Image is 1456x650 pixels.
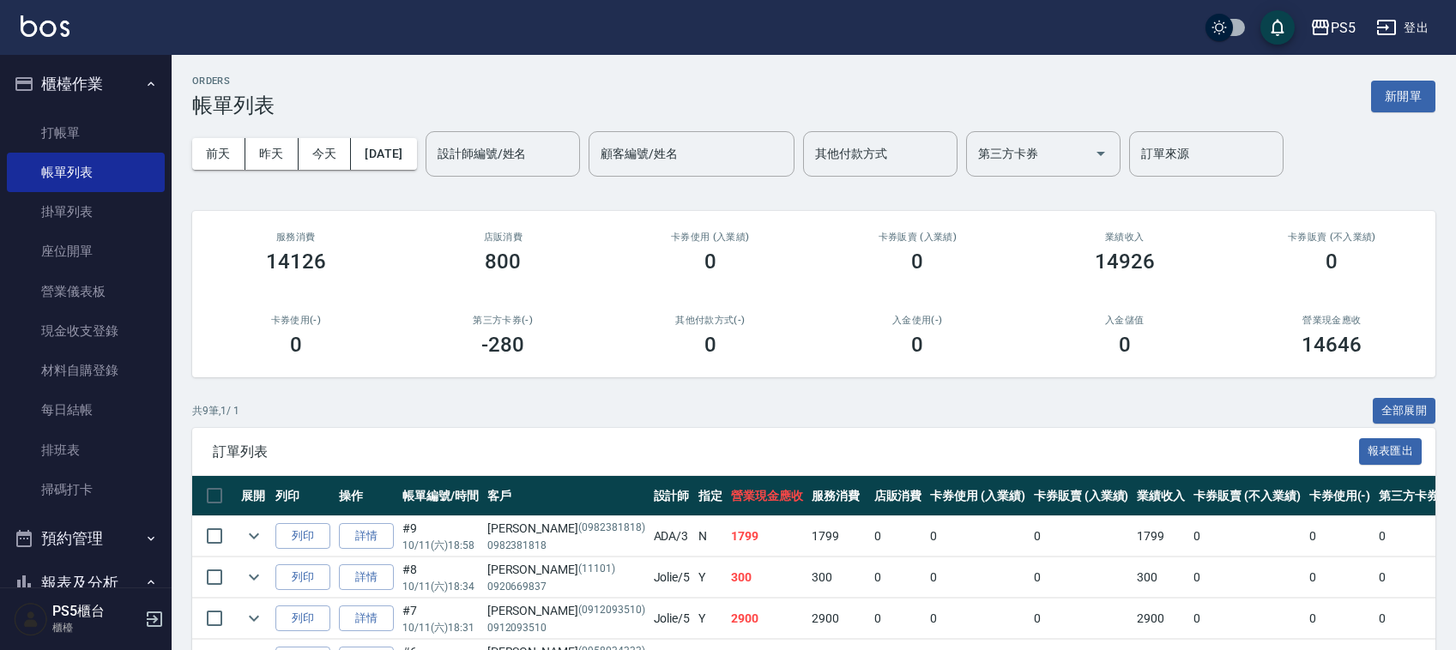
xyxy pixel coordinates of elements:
[7,430,165,470] a: 排班表
[487,602,645,620] div: [PERSON_NAME]
[299,138,352,170] button: 今天
[694,557,727,598] td: Y
[1042,315,1208,326] h2: 入金儲值
[578,602,645,620] p: (0912093510)
[398,557,483,598] td: #8
[398,516,483,557] td: #9
[487,579,645,594] p: 0920669837
[351,138,416,170] button: [DATE]
[1359,442,1423,459] a: 報表匯出
[1030,557,1133,598] td: 0
[7,272,165,311] a: 營業儀表板
[52,620,140,635] p: 櫃檯
[694,516,727,557] td: N
[487,620,645,635] p: 0912093510
[213,443,1359,460] span: 訂單列表
[241,564,267,590] button: expand row
[578,520,645,538] p: (0982381818)
[627,315,794,326] h2: 其他付款方式(-)
[420,232,587,243] h2: 店販消費
[1133,599,1189,639] td: 2900
[7,390,165,430] a: 每日結帳
[1042,232,1208,243] h2: 業績收入
[7,192,165,232] a: 掛單列表
[266,250,326,274] h3: 14126
[1302,333,1362,357] h3: 14646
[192,138,245,170] button: 前天
[1249,232,1416,243] h2: 卡券販賣 (不入業績)
[649,557,695,598] td: Jolie /5
[420,315,587,326] h2: 第三方卡券(-)
[807,557,870,598] td: 300
[807,599,870,639] td: 2900
[926,476,1030,516] th: 卡券使用 (入業績)
[649,516,695,557] td: ADA /3
[339,564,394,591] a: 詳情
[1095,250,1155,274] h3: 14926
[649,599,695,639] td: Jolie /5
[1119,333,1131,357] h3: 0
[7,516,165,561] button: 預約管理
[7,351,165,390] a: 材料自購登錄
[402,538,479,553] p: 10/11 (六) 18:58
[727,557,807,598] td: 300
[275,605,330,632] button: 列印
[339,523,394,550] a: 詳情
[1133,516,1189,557] td: 1799
[807,516,870,557] td: 1799
[1371,81,1435,112] button: 新開單
[192,93,275,117] h3: 帳單列表
[1030,516,1133,557] td: 0
[485,250,521,274] h3: 800
[1189,476,1304,516] th: 卡券販賣 (不入業績)
[245,138,299,170] button: 昨天
[1189,557,1304,598] td: 0
[290,333,302,357] h3: 0
[339,605,394,632] a: 詳情
[727,599,807,639] td: 2900
[52,603,140,620] h5: PS5櫃台
[213,315,379,326] h2: 卡券使用(-)
[14,602,48,636] img: Person
[1331,17,1356,39] div: PS5
[835,232,1001,243] h2: 卡券販賣 (入業績)
[398,599,483,639] td: #7
[911,250,923,274] h3: 0
[704,250,716,274] h3: 0
[7,62,165,106] button: 櫃檯作業
[241,605,267,631] button: expand row
[487,538,645,553] p: 0982381818
[275,564,330,591] button: 列印
[192,403,239,418] p: 共 9 筆, 1 / 1
[7,470,165,509] a: 掃碼打卡
[241,523,267,549] button: expand row
[1305,476,1375,516] th: 卡券使用(-)
[694,476,727,516] th: 指定
[487,561,645,579] div: [PERSON_NAME]
[402,579,479,594] p: 10/11 (六) 18:34
[7,561,165,605] button: 報表及分析
[926,599,1030,639] td: 0
[213,232,379,243] h3: 服務消費
[926,557,1030,598] td: 0
[1030,599,1133,639] td: 0
[1305,516,1375,557] td: 0
[7,311,165,351] a: 現金收支登錄
[870,557,927,598] td: 0
[1189,516,1304,557] td: 0
[1371,87,1435,104] a: 新開單
[398,476,483,516] th: 帳單編號/時間
[1369,12,1435,44] button: 登出
[807,476,870,516] th: 服務消費
[275,523,330,550] button: 列印
[7,113,165,153] a: 打帳單
[911,333,923,357] h3: 0
[271,476,335,516] th: 列印
[1373,398,1436,424] button: 全部展開
[870,516,927,557] td: 0
[483,476,649,516] th: 客戶
[694,599,727,639] td: Y
[1260,10,1295,45] button: save
[649,476,695,516] th: 設計師
[1303,10,1362,45] button: PS5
